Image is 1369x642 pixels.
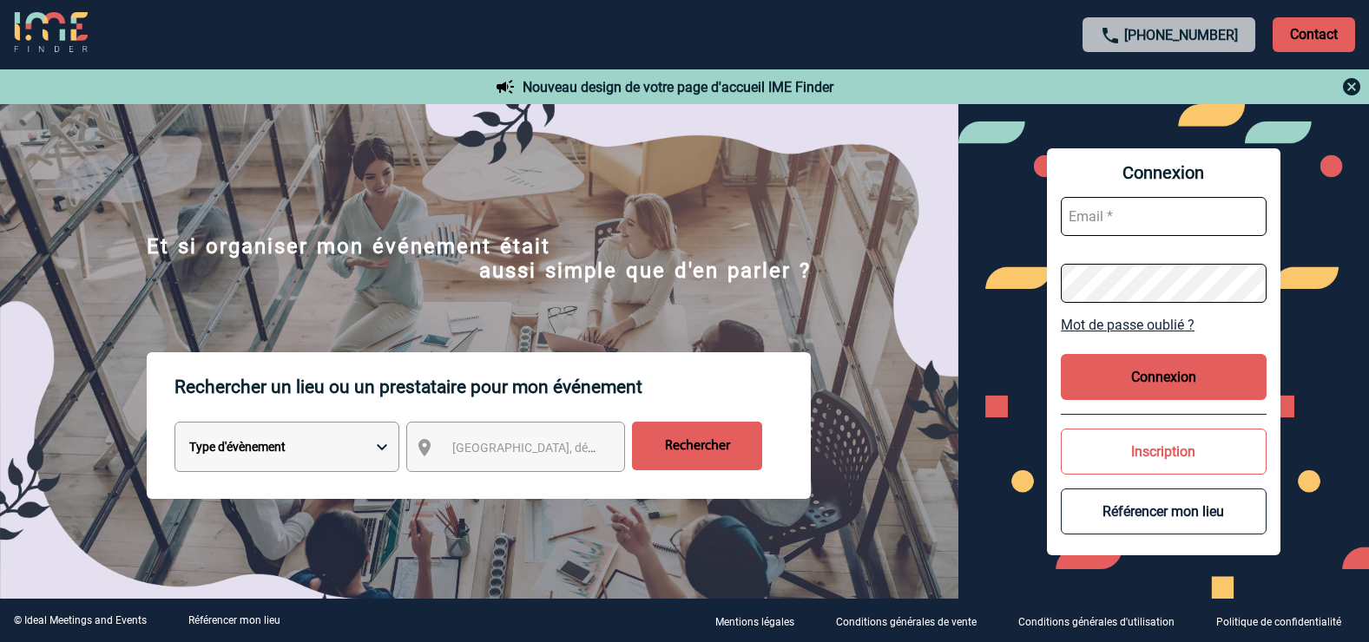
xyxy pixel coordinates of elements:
a: Conditions générales de vente [822,613,1004,629]
a: Mot de passe oublié ? [1061,317,1267,333]
a: Conditions générales d'utilisation [1004,613,1202,629]
a: Mentions légales [701,613,822,629]
a: [PHONE_NUMBER] [1124,27,1238,43]
p: Rechercher un lieu ou un prestataire pour mon événement [174,352,811,422]
p: Conditions générales de vente [836,616,977,628]
span: [GEOGRAPHIC_DATA], département, région... [452,441,694,455]
p: Mentions légales [715,616,794,628]
p: Politique de confidentialité [1216,616,1341,628]
button: Inscription [1061,429,1267,475]
a: Référencer mon lieu [188,614,280,626]
input: Email * [1061,197,1267,236]
span: Connexion [1061,162,1267,183]
p: Conditions générales d'utilisation [1018,616,1175,628]
img: call-24-px.png [1100,25,1121,46]
input: Rechercher [632,422,762,470]
button: Référencer mon lieu [1061,488,1267,534]
button: Connexion [1061,354,1267,400]
p: Contact [1273,17,1355,52]
a: Politique de confidentialité [1202,613,1369,629]
div: © Ideal Meetings and Events [14,614,147,626]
